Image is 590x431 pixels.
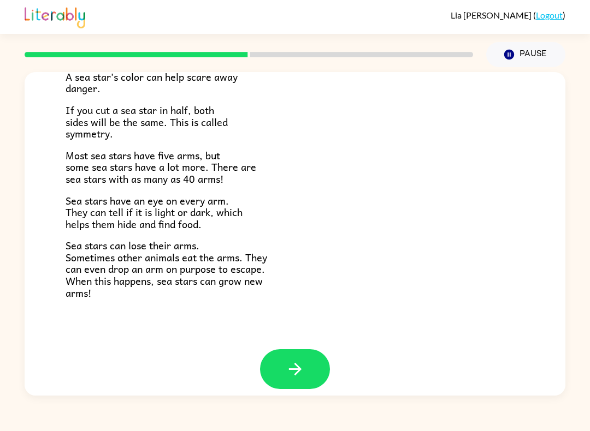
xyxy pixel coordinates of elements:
[486,42,565,67] button: Pause
[66,193,243,232] span: Sea stars have an eye on every arm. They can tell if it is light or dark, which helps them hide a...
[536,10,563,20] a: Logout
[451,10,565,20] div: ( )
[66,237,267,300] span: Sea stars can lose their arms. Sometimes other animals eat the arms. They can even drop an arm on...
[25,4,85,28] img: Literably
[66,102,228,141] span: If you cut a sea star in half, both sides will be the same. This is called symmetry.
[451,10,533,20] span: Lia [PERSON_NAME]
[66,147,256,187] span: Most sea stars have five arms, but some sea stars have a lot more. There are sea stars with as ma...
